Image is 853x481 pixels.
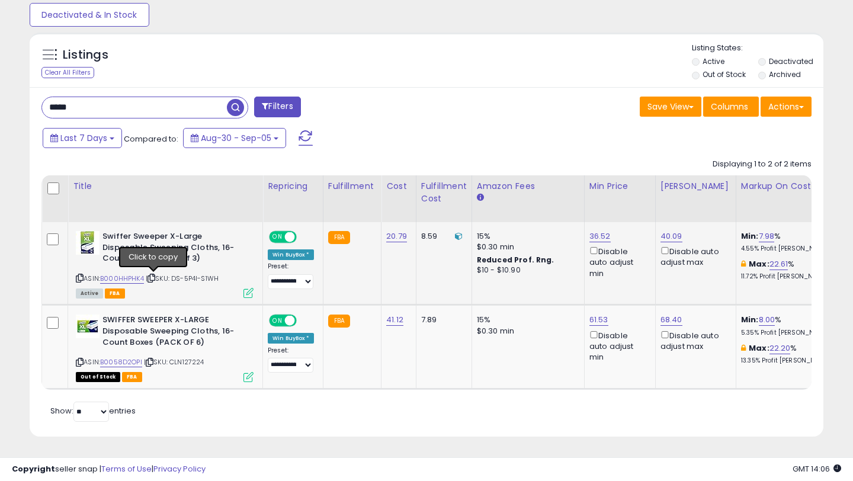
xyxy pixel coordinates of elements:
a: Privacy Policy [153,463,206,474]
div: 15% [477,231,575,242]
div: seller snap | | [12,464,206,475]
b: Max: [749,258,769,270]
p: 4.55% Profit [PERSON_NAME] [741,245,839,253]
div: % [741,231,839,253]
div: Clear All Filters [41,67,94,78]
button: Save View [640,97,701,117]
label: Out of Stock [703,69,746,79]
div: % [741,259,839,281]
div: Fulfillment [328,180,376,193]
span: Aug-30 - Sep-05 [201,132,271,144]
span: FBA [122,372,142,382]
span: All listings currently available for purchase on Amazon [76,288,103,299]
a: B000HHPHK4 [100,274,144,284]
p: 11.72% Profit [PERSON_NAME] [741,272,839,281]
span: Compared to: [124,133,178,145]
button: Aug-30 - Sep-05 [183,128,286,148]
div: 8.59 [421,231,463,242]
small: Amazon Fees. [477,193,484,203]
label: Archived [769,69,801,79]
b: Swiffer Sweeper X-Large Disposable Sweeping Cloths, 16-Count Boxes (Pack of 3) [102,231,246,267]
div: Win BuyBox * [268,249,314,260]
button: Actions [761,97,812,117]
h5: Listings [63,47,108,63]
div: Markup on Cost [741,180,844,193]
div: Title [73,180,258,193]
p: 13.35% Profit [PERSON_NAME] [741,357,839,365]
div: Win BuyBox * [268,333,314,344]
button: Filters [254,97,300,117]
p: 5.35% Profit [PERSON_NAME] [741,329,839,337]
b: SWIFFER SWEEPER X-LARGE Disposable Sweeping Cloths, 16-Count Boxes (PACK OF 6) [102,315,246,351]
span: FBA [105,288,125,299]
strong: Copyright [12,463,55,474]
b: Reduced Prof. Rng. [477,255,554,265]
div: Fulfillment Cost [421,180,467,205]
div: $0.30 min [477,242,575,252]
a: 68.40 [660,314,682,326]
div: ASIN: [76,231,254,297]
button: Last 7 Days [43,128,122,148]
span: ON [270,232,285,242]
img: 417mtjOrA1L._SL40_.jpg [76,315,100,338]
span: Show: entries [50,405,136,416]
div: $0.30 min [477,326,575,336]
span: All listings that are currently out of stock and unavailable for purchase on Amazon [76,372,120,382]
div: Disable auto adjust min [589,245,646,279]
div: Disable auto adjust min [589,329,646,363]
span: ON [270,316,285,326]
div: $10 - $10.90 [477,265,575,275]
b: Min: [741,230,759,242]
div: 15% [477,315,575,325]
button: Columns [703,97,759,117]
span: 2025-09-13 14:06 GMT [793,463,841,474]
button: Deactivated & In Stock [30,3,149,27]
p: Listing States: [692,43,824,54]
a: 8.00 [759,314,775,326]
div: [PERSON_NAME] [660,180,731,193]
div: ASIN: [76,315,254,380]
div: Preset: [268,262,314,289]
a: Terms of Use [101,463,152,474]
b: Max: [749,342,769,354]
a: 40.09 [660,230,682,242]
a: 61.53 [589,314,608,326]
div: 7.89 [421,315,463,325]
label: Deactivated [769,56,813,66]
div: % [741,343,839,365]
div: Repricing [268,180,318,193]
span: Last 7 Days [60,132,107,144]
a: B0058D2OPI [100,357,142,367]
div: Preset: [268,347,314,373]
div: Min Price [589,180,650,193]
small: FBA [328,315,350,328]
div: Disable auto adjust max [660,329,727,352]
label: Active [703,56,724,66]
span: | SKU: CLN127224 [144,357,204,367]
a: 36.52 [589,230,611,242]
div: Cost [386,180,411,193]
th: The percentage added to the cost of goods (COGS) that forms the calculator for Min & Max prices. [736,175,848,222]
div: % [741,315,839,336]
a: 41.12 [386,314,403,326]
a: 7.98 [759,230,775,242]
div: Amazon Fees [477,180,579,193]
span: Columns [711,101,748,113]
a: 20.79 [386,230,407,242]
div: Disable auto adjust max [660,245,727,268]
div: Displaying 1 to 2 of 2 items [713,159,812,170]
a: 22.20 [769,342,791,354]
span: | SKU: DS-5P4I-S1WH [146,274,219,283]
small: FBA [328,231,350,244]
img: 41ngdoxieDL._SL40_.jpg [76,231,100,255]
span: OFF [295,232,314,242]
span: OFF [295,316,314,326]
b: Min: [741,314,759,325]
a: 22.61 [769,258,788,270]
